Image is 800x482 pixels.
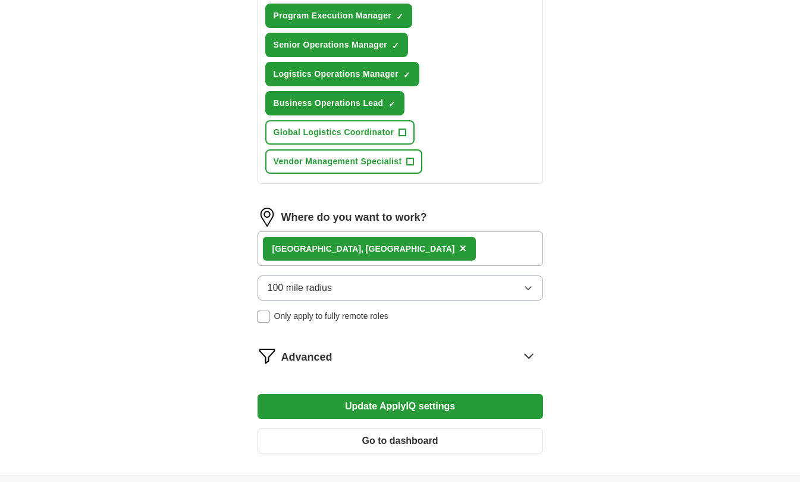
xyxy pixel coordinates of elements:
[392,41,399,51] span: ✓
[274,68,399,80] span: Logistics Operations Manager
[274,155,402,168] span: Vendor Management Specialist
[258,208,277,227] img: location.png
[258,428,543,453] button: Go to dashboard
[272,243,455,255] div: [GEOGRAPHIC_DATA], [GEOGRAPHIC_DATA]
[274,310,388,323] span: Only apply to fully remote roles
[268,281,332,295] span: 100 mile radius
[265,4,413,28] button: Program Execution Manager✓
[265,62,420,86] button: Logistics Operations Manager✓
[265,120,415,145] button: Global Logistics Coordinator
[258,311,269,323] input: Only apply to fully remote roles
[403,70,410,80] span: ✓
[258,346,277,365] img: filter
[274,39,388,51] span: Senior Operations Manager
[459,240,466,258] button: ×
[265,91,404,115] button: Business Operations Lead✓
[396,12,403,21] span: ✓
[265,149,423,174] button: Vendor Management Specialist
[388,99,396,109] span: ✓
[459,242,466,255] span: ×
[281,209,427,226] label: Where do you want to work?
[258,276,543,301] button: 100 mile radius
[274,10,392,22] span: Program Execution Manager
[265,33,409,57] button: Senior Operations Manager✓
[274,126,394,139] span: Global Logistics Coordinator
[274,97,384,109] span: Business Operations Lead
[258,394,543,419] button: Update ApplyIQ settings
[281,349,332,365] span: Advanced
